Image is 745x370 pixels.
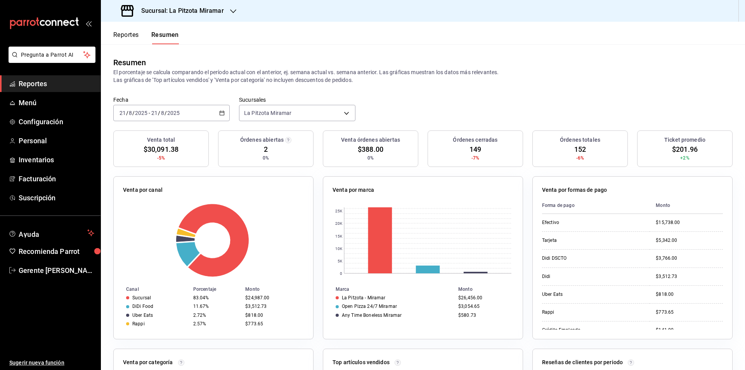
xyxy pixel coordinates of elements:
[132,304,153,309] div: DiDi Food
[656,327,723,334] div: $141.00
[193,313,239,318] div: 2.72%
[656,219,723,226] div: $15,738.00
[542,309,620,316] div: Rappi
[542,327,620,334] div: Crédito Empleado
[358,144,383,155] span: $388.00
[335,247,343,251] text: 10K
[132,321,145,327] div: Rappi
[190,285,242,294] th: Porcentaje
[656,237,723,244] div: $5,342.00
[455,285,523,294] th: Monto
[333,186,374,194] p: Venta por marca
[340,271,342,276] text: 0
[239,97,355,102] label: Sucursales
[458,295,510,301] div: $26,456.00
[656,291,723,298] div: $818.00
[458,304,510,309] div: $3,054.65
[263,155,269,162] span: 0%
[193,304,239,309] div: 11.67%
[342,295,386,301] div: La Pitzota - Miramar
[193,295,239,301] div: 83.04%
[367,155,374,162] span: 0%
[542,237,620,244] div: Tarjeta
[333,358,390,367] p: Top artículos vendidos
[264,144,268,155] span: 2
[560,136,600,144] h3: Órdenes totales
[132,313,153,318] div: Uber Eats
[453,136,497,144] h3: Órdenes cerradas
[542,291,620,298] div: Uber Eats
[123,186,163,194] p: Venta por canal
[664,136,705,144] h3: Ticket promedio
[19,155,94,165] span: Inventarios
[542,219,620,226] div: Efectivo
[19,97,94,108] span: Menú
[193,321,239,327] div: 2.57%
[242,285,313,294] th: Monto
[144,144,178,155] span: $30,091.38
[576,155,584,162] span: -6%
[21,51,83,59] span: Pregunta a Parrot AI
[19,116,94,127] span: Configuración
[342,313,402,318] div: Any Time Boneless Miramar
[9,47,95,63] button: Pregunta a Parrot AI
[149,110,150,116] span: -
[240,136,284,144] h3: Órdenes abiertas
[165,110,167,116] span: /
[542,255,620,262] div: Didi DSCTO
[335,209,343,213] text: 25K
[542,197,650,214] th: Forma de pago
[167,110,180,116] input: ----
[470,144,481,155] span: 149
[574,144,586,155] span: 152
[114,285,190,294] th: Canal
[245,304,301,309] div: $3,512.73
[19,135,94,146] span: Personal
[341,136,400,144] h3: Venta órdenes abiertas
[113,31,179,44] div: navigation tabs
[335,234,343,238] text: 15K
[151,110,158,116] input: --
[19,78,94,89] span: Reportes
[19,246,94,257] span: Recomienda Parrot
[135,110,148,116] input: ----
[335,221,343,226] text: 20K
[19,228,84,238] span: Ayuda
[542,358,623,367] p: Reseñas de clientes por periodo
[147,136,175,144] h3: Venta total
[245,295,301,301] div: $24,987.00
[245,321,301,327] div: $773.65
[471,155,479,162] span: -7%
[85,20,92,26] button: open_drawer_menu
[113,68,733,84] p: El porcentaje se calcula comparando el período actual con el anterior, ej. semana actual vs. sema...
[128,110,132,116] input: --
[132,295,151,301] div: Sucursal
[656,255,723,262] div: $3,766.00
[656,309,723,316] div: $773.65
[113,31,139,44] button: Reportes
[135,6,224,16] h3: Sucursal: La Pitzota Miramar
[458,313,510,318] div: $580.73
[158,110,160,116] span: /
[132,110,135,116] span: /
[113,97,230,102] label: Fecha
[542,186,607,194] p: Venta por formas de pago
[542,273,620,280] div: Didi
[157,155,165,162] span: -5%
[650,197,723,214] th: Monto
[244,109,291,117] span: La Pitzota Miramar
[672,144,698,155] span: $201.96
[245,313,301,318] div: $818.00
[151,31,179,44] button: Resumen
[5,56,95,64] a: Pregunta a Parrot AI
[119,110,126,116] input: --
[338,259,343,263] text: 5K
[342,304,397,309] div: Open Pizza 24/7 Miramar
[19,174,94,184] span: Facturación
[323,285,455,294] th: Marca
[123,358,173,367] p: Venta por categoría
[113,57,146,68] div: Resumen
[680,155,689,162] span: +2%
[19,265,94,276] span: Gerente [PERSON_NAME]
[126,110,128,116] span: /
